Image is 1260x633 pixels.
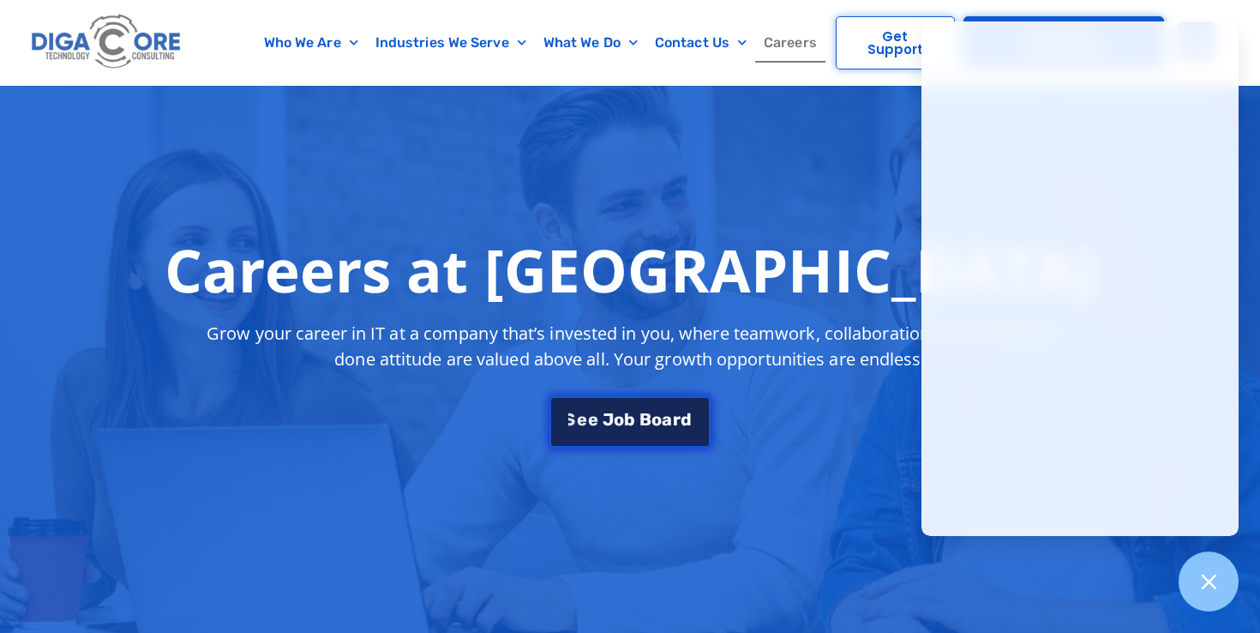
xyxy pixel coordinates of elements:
[535,23,646,63] a: What We Do
[27,9,186,75] img: Digacore logo 1
[755,23,825,63] a: Careers
[564,411,575,428] span: S
[963,16,1163,69] a: Pricing & IT Assessment
[588,411,598,428] span: e
[577,411,587,428] span: e
[165,235,1096,304] h1: Careers at [GEOGRAPHIC_DATA]
[367,23,535,63] a: Industries We Serve
[921,21,1239,536] iframe: Chatgenie Messenger
[624,411,635,428] span: b
[854,30,938,56] span: Get Support
[836,16,956,69] a: Get Support
[662,411,672,428] span: a
[673,411,681,428] span: r
[603,411,614,428] span: J
[254,23,827,63] nav: Menu
[651,411,662,428] span: o
[191,321,1069,372] p: Grow your career in IT at a company that’s invested in you, where teamwork, collaboration and a g...
[549,396,711,448] a: See Job Board
[255,23,367,63] a: Who We Are
[646,23,755,63] a: Contact Us
[614,411,624,428] span: o
[639,411,651,428] span: B
[681,411,692,428] span: d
